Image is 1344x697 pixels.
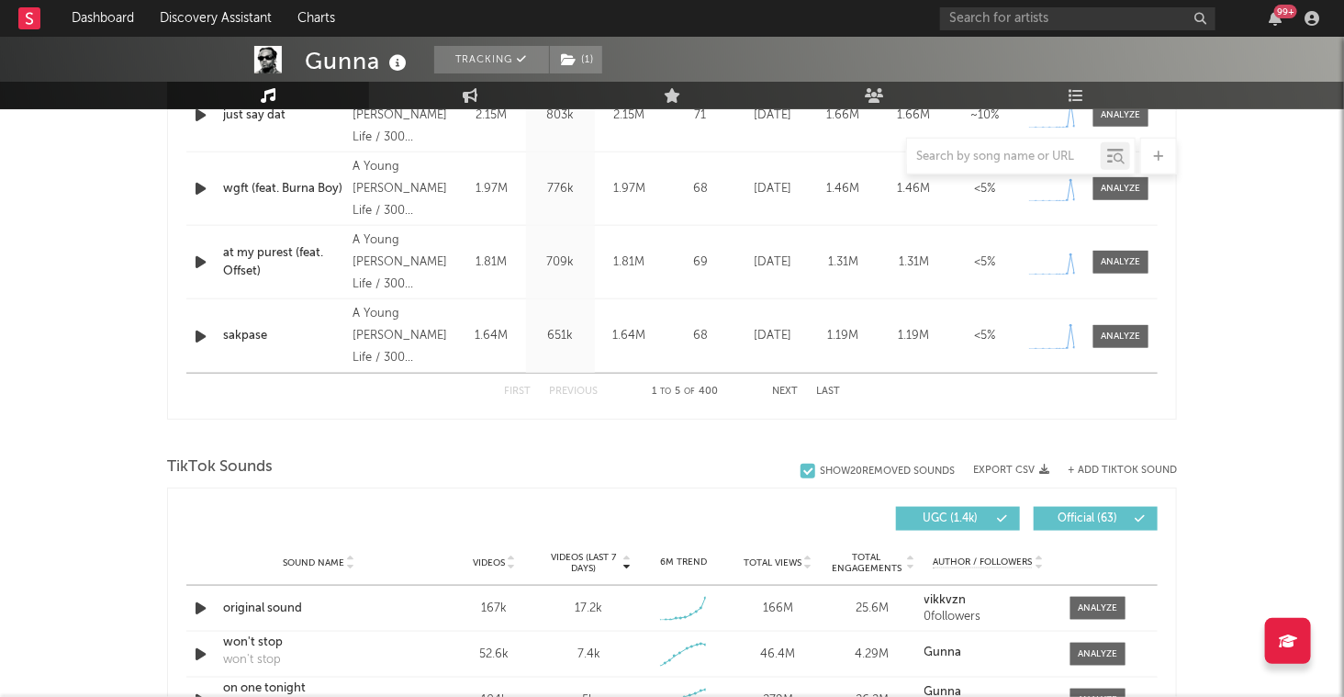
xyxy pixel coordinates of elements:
div: 803k [531,107,590,125]
div: Show 20 Removed Sounds [820,466,955,478]
div: 17.2k [575,600,602,618]
div: 0 followers [924,611,1052,624]
button: Last [816,387,840,397]
div: 68 [668,180,733,198]
button: Export CSV [973,465,1049,476]
span: Sound Name [283,557,344,568]
div: 25.6M [830,600,915,618]
div: 1.81M [599,253,659,272]
div: 709k [531,253,590,272]
span: of [684,388,695,396]
button: UGC(1.4k) [896,507,1020,531]
div: 68 [668,327,733,345]
div: 1.46M [883,180,945,198]
div: 99 + [1274,5,1297,18]
span: UGC ( 1.4k ) [908,513,992,524]
button: Tracking [434,46,549,73]
div: A Young [PERSON_NAME] Life / 300 Entertainment release., © 2025 Gunna Music, LLC exclusively lice... [353,83,453,149]
input: Search by song name or URL [907,150,1101,164]
div: 4.29M [830,646,915,664]
div: 7.4k [577,646,600,664]
span: Author / Followers [933,556,1032,568]
span: Total Views [744,557,801,568]
div: 1.31M [812,253,874,272]
div: 1.46M [812,180,874,198]
button: Previous [549,387,598,397]
div: <5% [954,327,1015,345]
a: wgft (feat. Burna Boy) [223,180,343,198]
button: Official(63) [1034,507,1158,531]
a: original sound [223,600,415,618]
div: won't stop [223,651,281,669]
span: Videos (last 7 days) [546,552,621,574]
div: A Young [PERSON_NAME] Life / 300 Entertainment release., © 2025 Gunna Music, LLC exclusively lice... [353,230,453,296]
div: 1.19M [812,327,874,345]
a: at my purest (feat. Offset) [223,244,343,280]
button: + Add TikTok Sound [1068,466,1177,476]
div: A Young [PERSON_NAME] Life / 300 Entertainment release., © 2025 Gunna Music, LLC exclusively lice... [353,156,453,222]
div: 1.97M [599,180,659,198]
div: 1.31M [883,253,945,272]
input: Search for artists [940,7,1215,30]
div: 52.6k [452,646,537,664]
a: just say dat [223,107,343,125]
div: 1 5 400 [634,381,735,403]
div: [DATE] [742,327,803,345]
div: 167k [452,600,537,618]
span: Total Engagements [830,552,904,574]
div: <5% [954,180,1015,198]
button: 99+ [1269,11,1282,26]
div: 1.97M [462,180,521,198]
div: 166M [735,600,821,618]
a: vikkvzn [924,594,1052,607]
div: 1.64M [599,327,659,345]
div: 776k [531,180,590,198]
div: [DATE] [742,180,803,198]
div: 1.81M [462,253,521,272]
span: Official ( 63 ) [1046,513,1130,524]
button: First [504,387,531,397]
div: 651k [531,327,590,345]
button: + Add TikTok Sound [1049,466,1177,476]
div: ~ 10 % [954,107,1015,125]
button: Next [772,387,798,397]
div: 71 [668,107,733,125]
div: A Young [PERSON_NAME] Life / 300 Entertainment release., © 2025 Gunna Music, LLC exclusively lice... [353,303,453,369]
div: 46.4M [735,646,821,664]
div: 69 [668,253,733,272]
div: [DATE] [742,253,803,272]
a: won't stop [223,634,415,652]
div: 6M Trend [641,556,726,569]
strong: Gunna [924,646,962,658]
button: (1) [550,46,602,73]
div: 2.15M [462,107,521,125]
div: <5% [954,253,1015,272]
div: Gunna [305,46,411,76]
div: 1.64M [462,327,521,345]
div: 2.15M [599,107,659,125]
span: ( 1 ) [549,46,603,73]
div: [DATE] [742,107,803,125]
div: 1.66M [812,107,874,125]
strong: vikkvzn [924,594,967,606]
span: to [660,388,671,396]
a: sakpase [223,327,343,345]
div: 1.19M [883,327,945,345]
span: Videos [473,557,505,568]
span: TikTok Sounds [167,456,273,478]
a: Gunna [924,646,1052,659]
div: 1.66M [883,107,945,125]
